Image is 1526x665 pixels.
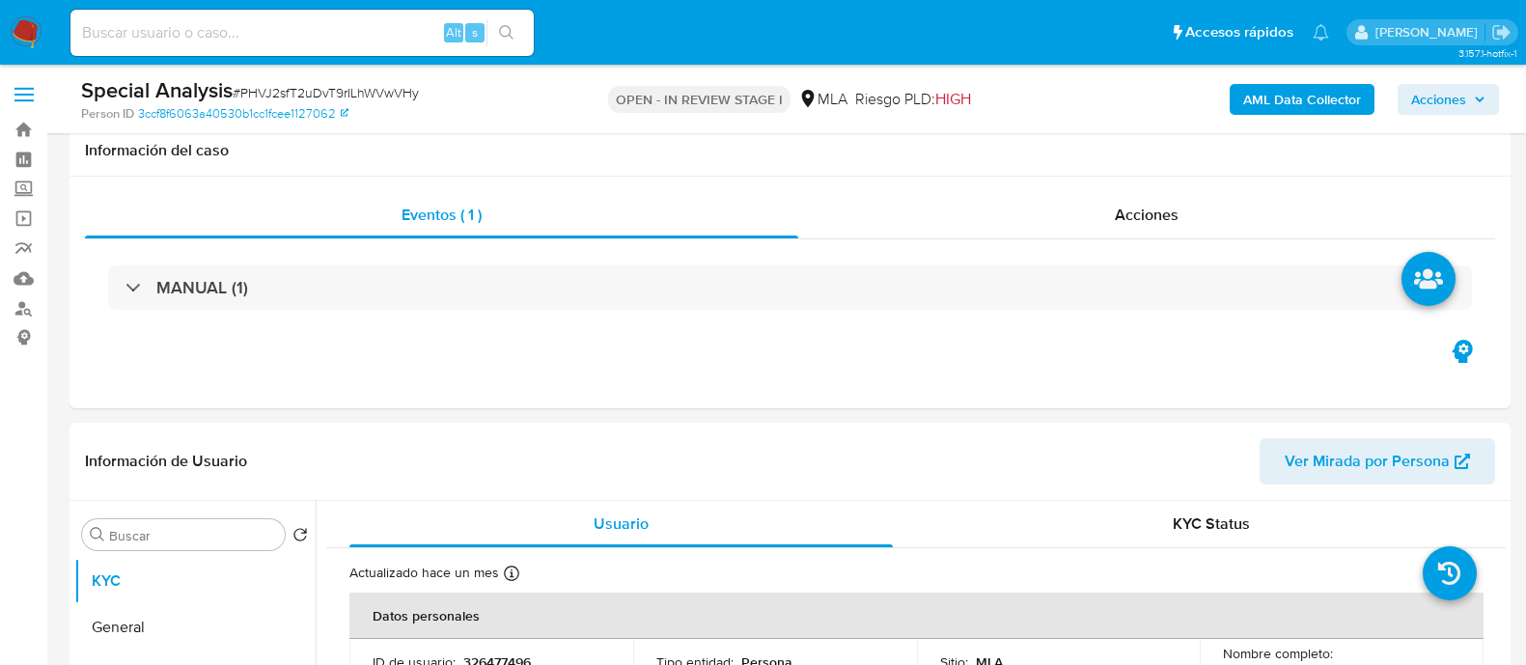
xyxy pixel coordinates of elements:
span: Eventos ( 1 ) [402,204,482,226]
button: General [74,604,316,651]
button: Ver Mirada por Persona [1260,438,1495,485]
b: AML Data Collector [1243,84,1361,115]
button: Buscar [90,527,105,542]
a: Notificaciones [1313,24,1329,41]
p: milagros.cisterna@mercadolibre.com [1375,23,1484,42]
span: Accesos rápidos [1185,22,1293,42]
span: s [472,23,478,42]
span: # PHVJ2sfT2uDvT9rILhWVwVHy [233,83,419,102]
button: Volver al orden por defecto [292,527,308,548]
p: Nombre completo : [1223,645,1333,662]
span: Riesgo PLD: [855,89,971,110]
div: MANUAL (1) [108,265,1472,310]
a: Salir [1491,22,1512,42]
a: 3ccf8f6063a40530b1cc1fcee1127062 [138,105,348,123]
button: search-icon [486,19,526,46]
button: AML Data Collector [1230,84,1374,115]
span: HIGH [935,88,971,110]
input: Buscar [109,527,277,544]
div: MLA [798,89,847,110]
button: Acciones [1398,84,1499,115]
th: Datos personales [349,593,1484,639]
h1: Información de Usuario [85,452,247,471]
span: Acciones [1411,84,1466,115]
input: Buscar usuario o caso... [70,20,534,45]
span: Ver Mirada por Persona [1285,438,1450,485]
h1: Información del caso [85,141,1495,160]
span: Alt [446,23,461,42]
span: Acciones [1115,204,1179,226]
h3: MANUAL (1) [156,277,248,298]
p: OPEN - IN REVIEW STAGE I [608,86,791,113]
span: KYC Status [1173,513,1250,535]
button: KYC [74,558,316,604]
span: Usuario [594,513,649,535]
b: Special Analysis [81,74,233,105]
p: Actualizado hace un mes [349,564,499,582]
b: Person ID [81,105,134,123]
